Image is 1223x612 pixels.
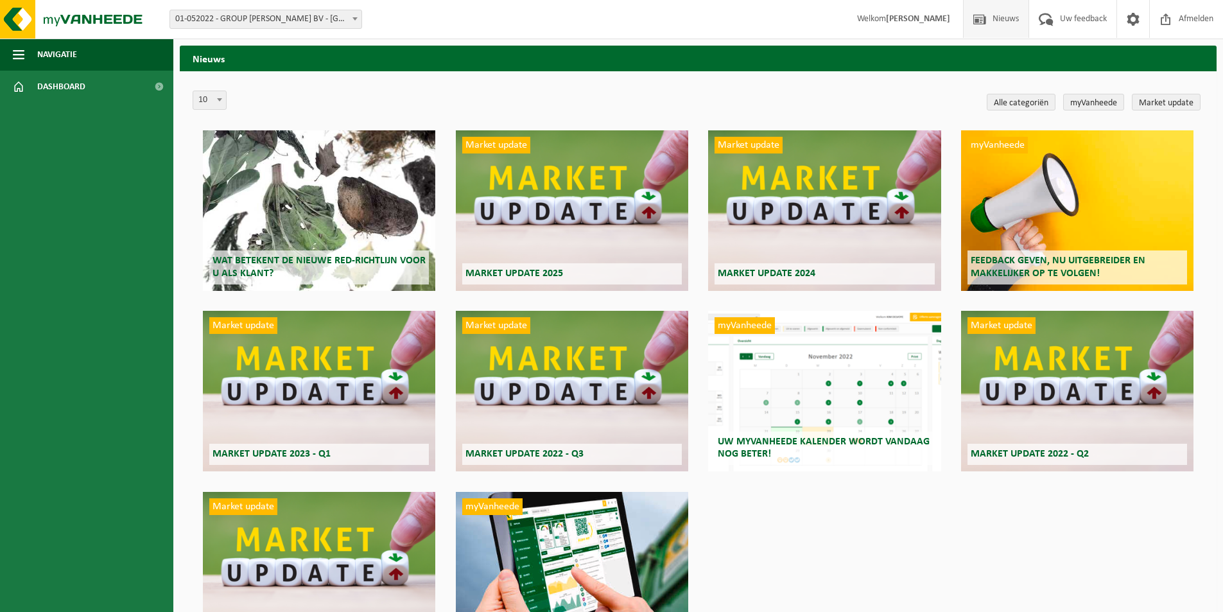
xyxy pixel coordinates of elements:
[708,130,941,291] a: Market update Market update 2024
[1063,94,1124,110] a: myVanheede
[708,311,941,471] a: myVanheede Uw myVanheede kalender wordt vandaag nog beter!
[961,130,1193,291] a: myVanheede Feedback geven, nu uitgebreider en makkelijker op te volgen!
[967,137,1028,153] span: myVanheede
[170,10,361,28] span: 01-052022 - GROUP DESMET BV - HARELBEKE
[213,449,331,459] span: Market update 2023 - Q1
[462,498,523,515] span: myVanheede
[987,94,1055,110] a: Alle categoriën
[961,311,1193,471] a: Market update Market update 2022 - Q2
[967,317,1036,334] span: Market update
[203,130,435,291] a: Wat betekent de nieuwe RED-richtlijn voor u als klant?
[971,256,1145,278] span: Feedback geven, nu uitgebreider en makkelijker op te volgen!
[462,137,530,153] span: Market update
[203,311,435,471] a: Market update Market update 2023 - Q1
[718,268,815,279] span: Market update 2024
[193,91,227,110] span: 10
[456,311,688,471] a: Market update Market update 2022 - Q3
[37,71,85,103] span: Dashboard
[169,10,362,29] span: 01-052022 - GROUP DESMET BV - HARELBEKE
[465,268,563,279] span: Market update 2025
[193,91,226,109] span: 10
[456,130,688,291] a: Market update Market update 2025
[971,449,1089,459] span: Market update 2022 - Q2
[886,14,950,24] strong: [PERSON_NAME]
[718,437,930,459] span: Uw myVanheede kalender wordt vandaag nog beter!
[1132,94,1201,110] a: Market update
[462,317,530,334] span: Market update
[37,39,77,71] span: Navigatie
[715,137,783,153] span: Market update
[180,46,1217,71] h2: Nieuws
[213,256,426,278] span: Wat betekent de nieuwe RED-richtlijn voor u als klant?
[715,317,775,334] span: myVanheede
[465,449,584,459] span: Market update 2022 - Q3
[209,317,277,334] span: Market update
[209,498,277,515] span: Market update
